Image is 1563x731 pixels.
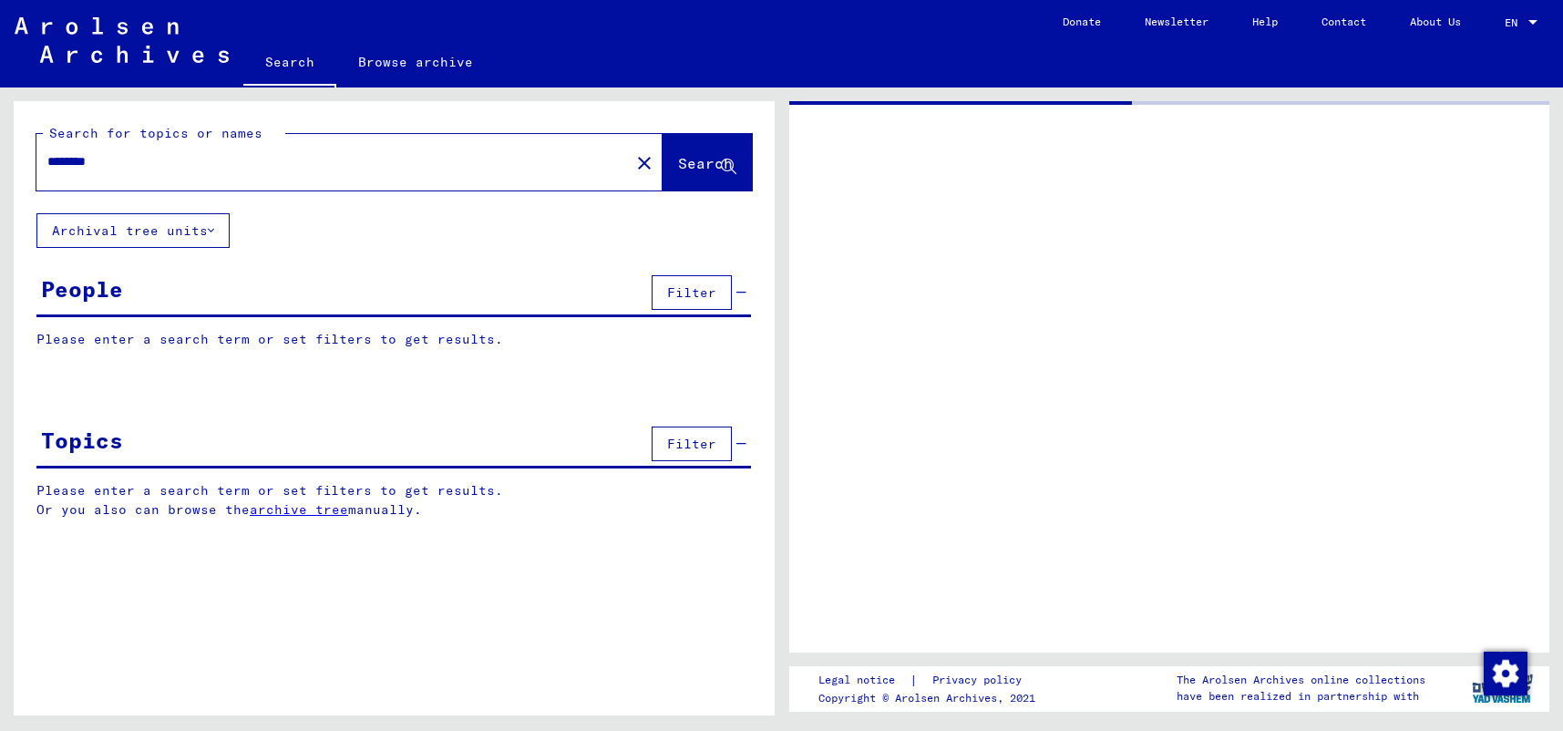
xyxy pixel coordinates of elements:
[243,40,336,88] a: Search
[1177,672,1425,688] p: The Arolsen Archives online collections
[667,284,716,301] span: Filter
[626,144,663,180] button: Clear
[36,330,751,349] p: Please enter a search term or set filters to get results.
[678,154,733,172] span: Search
[918,671,1044,690] a: Privacy policy
[633,152,655,174] mat-icon: close
[663,134,752,190] button: Search
[250,501,348,518] a: archive tree
[41,273,123,305] div: People
[1483,651,1527,695] div: Change consent
[36,213,230,248] button: Archival tree units
[36,481,752,520] p: Please enter a search term or set filters to get results. Or you also can browse the manually.
[1505,16,1525,29] span: EN
[652,427,732,461] button: Filter
[667,436,716,452] span: Filter
[49,125,262,141] mat-label: Search for topics or names
[818,690,1044,706] p: Copyright © Arolsen Archives, 2021
[818,671,910,690] a: Legal notice
[652,275,732,310] button: Filter
[1177,688,1425,705] p: have been realized in partnership with
[818,671,1044,690] div: |
[1468,665,1537,711] img: yv_logo.png
[41,424,123,457] div: Topics
[336,40,495,84] a: Browse archive
[1484,652,1527,695] img: Change consent
[15,17,229,63] img: Arolsen_neg.svg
